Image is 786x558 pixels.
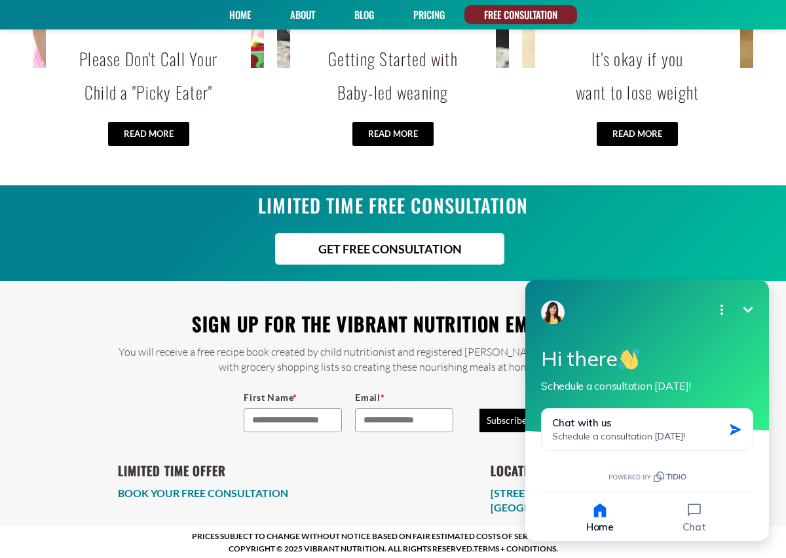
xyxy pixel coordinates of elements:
[548,42,727,109] h3: It's okay if you want to lose weight
[491,460,668,483] h2: LOCATION
[318,243,462,255] span: GET FREE CONSULTATION
[612,130,662,138] span: READ MORE
[111,344,675,374] p: You will receive a free recipe book created by child nutritionist and registered [PERSON_NAME]! T...
[409,5,449,24] a: PRICING
[275,233,504,265] a: GET FREE CONSULTATION
[355,390,453,405] label: Email
[225,5,255,24] a: Home
[244,390,342,405] label: First Name
[479,5,562,24] a: FREE CONSULTATION
[479,409,534,432] button: Subscribe
[118,487,288,499] a: BOOK YOUR FREE CONSULTATION
[192,531,594,553] span: Prices subject to change without notice based on fair estimated costs of service provision. COPYR...
[368,130,418,138] span: READ MORE
[59,42,238,109] h3: Please Don't Call Your Child a "Picky Eater"
[474,544,558,553] a: TERMS + CONDITIONS.
[491,487,668,513] a: [STREET_ADDRESS][GEOGRAPHIC_DATA], ON, M4M 2S1
[108,122,189,146] a: READ MORE
[303,42,482,109] h3: Getting Started with Baby-led weaning
[111,307,675,341] h2: Sign up for the Vibrant Nutrition email list
[124,130,174,138] span: READ MORE
[118,460,288,483] h2: LIMITED TIME OFFER
[350,5,379,24] a: Blog
[508,263,786,558] iframe: Tidio Chat
[258,191,528,219] span: LIMITED TIME FREE CONSULTATION
[286,5,320,24] a: About
[597,122,678,146] a: READ MORE
[352,122,434,146] a: READ MORE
